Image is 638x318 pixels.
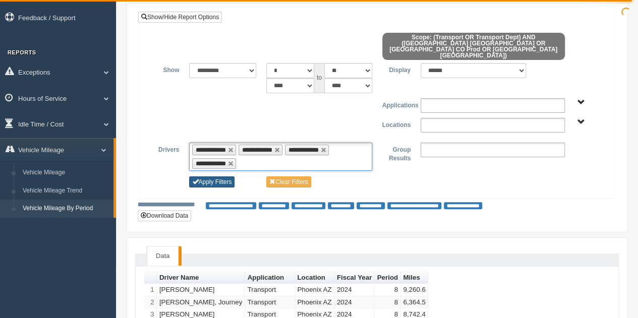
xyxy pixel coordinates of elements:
[375,272,401,284] th: Sort column
[375,296,401,309] td: 8
[18,182,113,200] a: Vehicle Mileage Trend
[382,33,565,60] span: Scope: (Transport OR Transport Dept) AND ([GEOGRAPHIC_DATA] [GEOGRAPHIC_DATA] OR [GEOGRAPHIC_DATA...
[334,284,375,296] td: 2024
[401,272,429,284] th: Sort column
[146,63,184,75] label: Show
[377,63,415,75] label: Display
[157,296,245,309] td: [PERSON_NAME], Journey
[147,246,179,266] a: Data
[157,272,245,284] th: Sort column
[245,296,295,309] td: Transport
[295,284,334,296] td: Phoenix AZ
[266,176,311,187] button: Change Filter Options
[377,118,416,130] label: Locations
[295,296,334,309] td: Phoenix AZ
[18,164,113,182] a: Vehicle Mileage
[157,284,245,296] td: [PERSON_NAME]
[377,143,416,163] label: Group Results
[138,12,222,23] a: Show/Hide Report Options
[144,284,157,296] td: 1
[245,284,295,296] td: Transport
[334,272,375,284] th: Sort column
[189,176,235,187] button: Change Filter Options
[401,284,429,296] td: 9,260.6
[314,63,324,93] span: to
[245,272,295,284] th: Sort column
[375,284,401,296] td: 8
[334,296,375,309] td: 2024
[144,296,157,309] td: 2
[146,143,184,155] label: Drivers
[295,272,334,284] th: Sort column
[377,98,416,110] label: Applications
[18,200,113,218] a: Vehicle Mileage By Period
[138,210,191,221] button: Download Data
[401,296,429,309] td: 6,364.5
